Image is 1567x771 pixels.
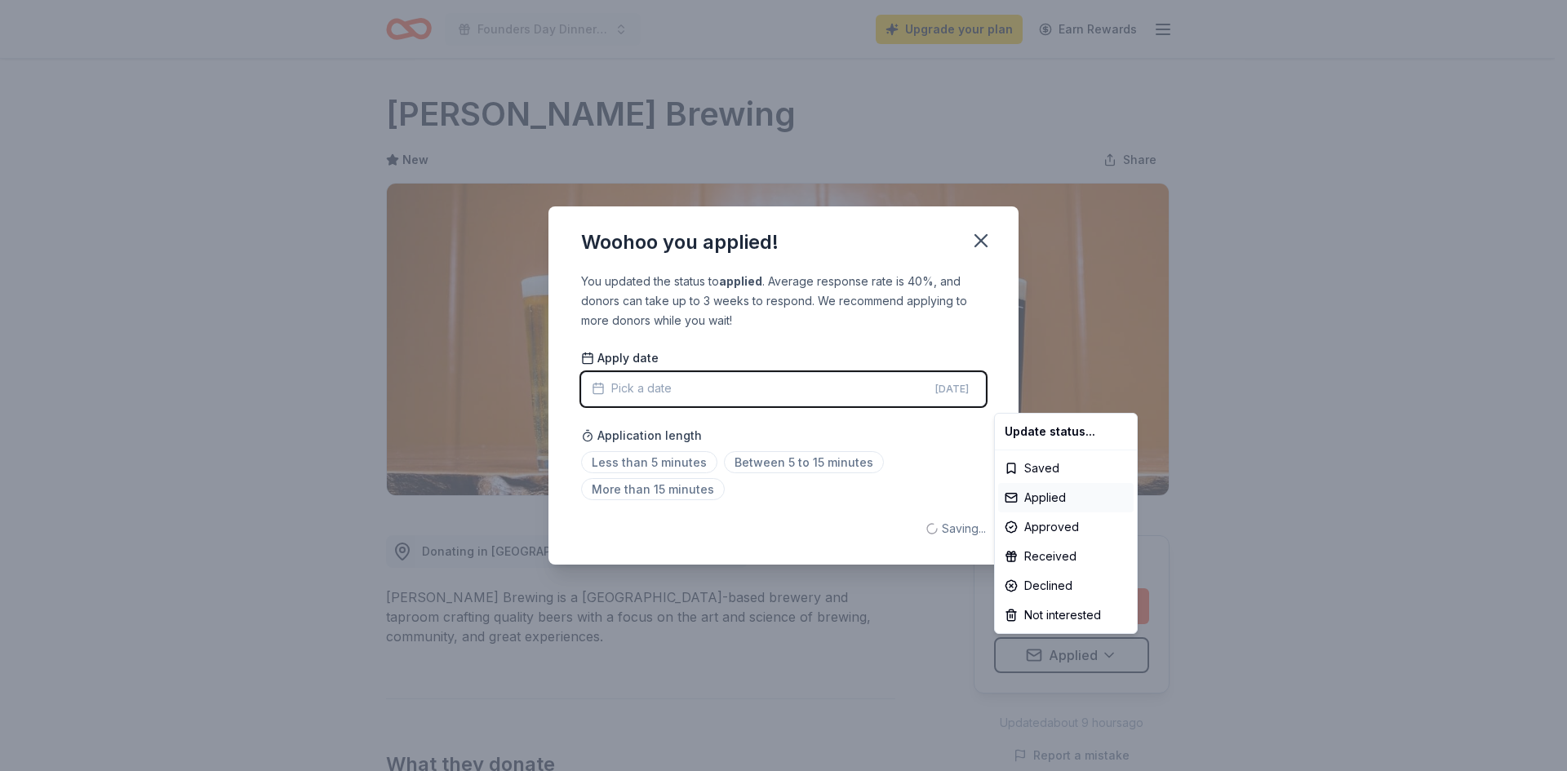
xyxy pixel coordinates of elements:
div: Update status... [998,417,1134,446]
div: Declined [998,571,1134,600]
span: Founders Day Dinner and Auction [477,20,608,39]
div: Not interested [998,600,1134,630]
div: Applied [998,483,1134,512]
div: Received [998,542,1134,571]
div: Approved [998,512,1134,542]
div: Saved [998,454,1134,483]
